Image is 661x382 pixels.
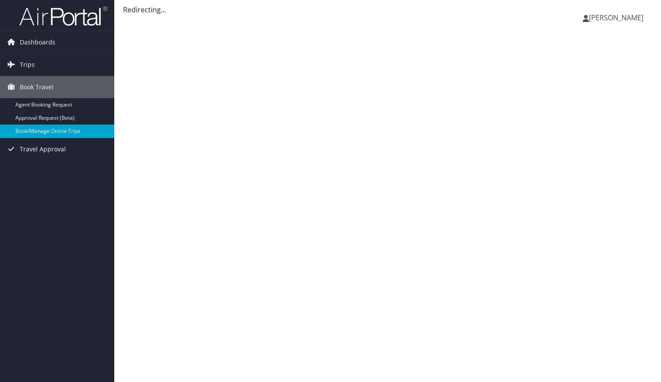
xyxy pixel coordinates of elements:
[583,4,652,31] a: [PERSON_NAME]
[19,6,107,26] img: airportal-logo.png
[20,31,55,53] span: Dashboards
[589,13,643,22] span: [PERSON_NAME]
[20,138,66,160] span: Travel Approval
[123,4,652,15] div: Redirecting...
[20,76,54,98] span: Book Travel
[20,54,35,76] span: Trips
